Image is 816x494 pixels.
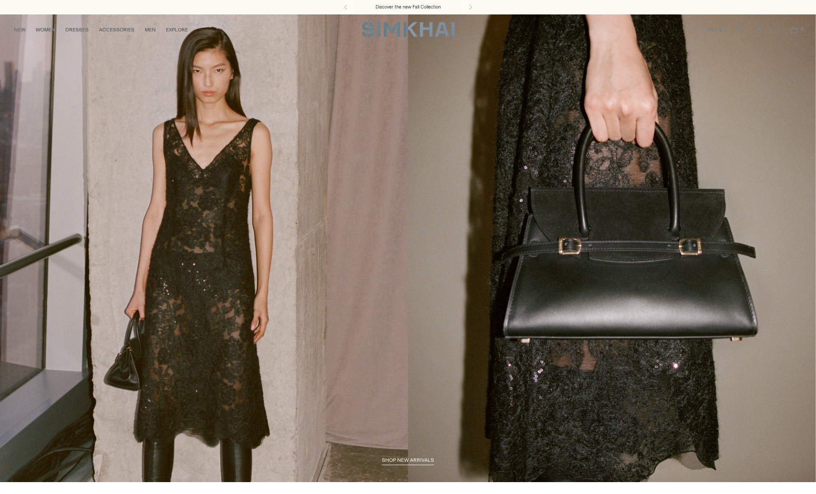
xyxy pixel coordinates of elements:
a: NEW [14,20,25,39]
span: 0 [798,25,806,33]
a: Go to the account page [750,21,767,38]
a: MEN [145,20,156,39]
a: Discover the new Fall Collection [376,4,441,11]
span: shop new arrivals [382,457,434,463]
button: USD $ [707,20,729,39]
a: ACCESSORIES [99,20,135,39]
a: shop new arrivals [382,457,434,466]
a: Wishlist [768,21,785,38]
a: Open cart modal [785,21,802,38]
a: WOMEN [36,20,55,39]
a: DRESSES [65,20,89,39]
a: Open search modal [732,21,749,38]
a: SIMKHAI [362,21,455,38]
a: EXPLORE [166,20,188,39]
